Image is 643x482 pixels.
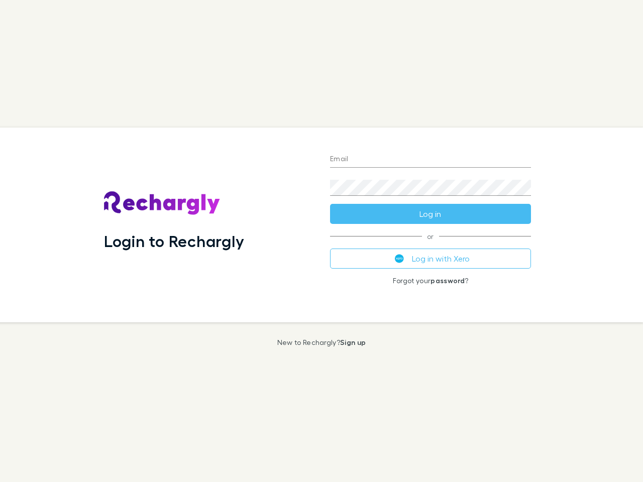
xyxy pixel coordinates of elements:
h1: Login to Rechargly [104,231,244,251]
img: Rechargly's Logo [104,191,221,215]
p: New to Rechargly? [277,338,366,346]
a: password [431,276,465,285]
button: Log in with Xero [330,249,531,269]
p: Forgot your ? [330,277,531,285]
a: Sign up [340,338,366,346]
span: or [330,236,531,236]
img: Xero's logo [395,254,404,263]
button: Log in [330,204,531,224]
